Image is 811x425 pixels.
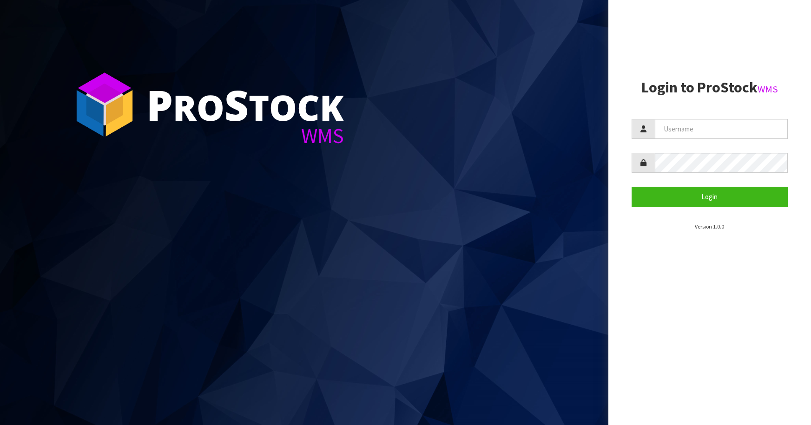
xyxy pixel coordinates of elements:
[146,125,344,146] div: WMS
[632,79,788,96] h2: Login to ProStock
[146,84,344,125] div: ro tock
[146,76,173,133] span: P
[224,76,249,133] span: S
[758,83,778,95] small: WMS
[70,70,139,139] img: ProStock Cube
[632,187,788,207] button: Login
[655,119,788,139] input: Username
[695,223,724,230] small: Version 1.0.0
